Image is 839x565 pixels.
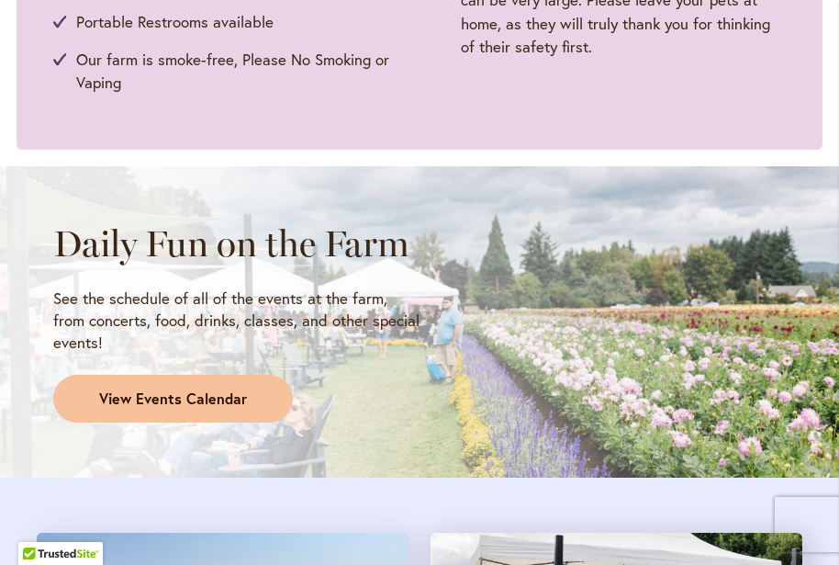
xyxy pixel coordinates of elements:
span: Portable Restrooms available [76,10,274,34]
p: See the schedule of all of the events at the farm, from concerts, food, drinks, classes, and othe... [53,288,419,354]
span: View Events Calendar [99,389,247,410]
a: View Events Calendar [53,375,293,423]
span: Our farm is smoke-free, Please No Smoking or Vaping [76,48,401,95]
h2: Daily Fun on the Farm [53,221,419,266]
